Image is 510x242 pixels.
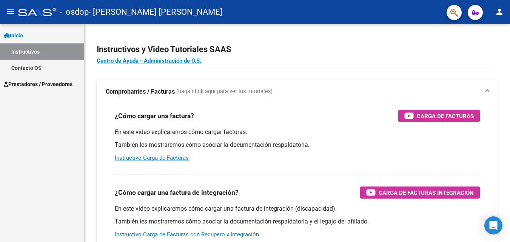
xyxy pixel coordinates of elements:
[398,110,480,122] button: Carga de Facturas
[115,111,194,121] h3: ¿Cómo cargar una factura?
[89,4,222,20] span: - [PERSON_NAME] [PERSON_NAME]
[176,88,273,96] span: (haga click aquí para ver los tutoriales)
[115,205,480,213] p: En este video explicaremos cómo cargar una factura de integración (discapacidad).
[106,88,175,96] strong: Comprobantes / Facturas
[115,154,189,161] a: Instructivo Carga de Facturas
[417,111,474,121] span: Carga de Facturas
[97,57,201,64] a: Centro de Ayuda - Administración de O.S.
[495,7,504,16] mat-icon: person
[360,187,480,199] button: Carga de Facturas Integración
[60,4,89,20] span: - osdop
[115,187,239,198] h3: ¿Cómo cargar una factura de integración?
[97,42,498,57] h2: Instructivos y Video Tutoriales SAAS
[379,188,474,197] span: Carga de Facturas Integración
[115,231,259,238] a: Instructivo Carga de Facturas con Recupero x Integración
[97,80,498,104] mat-expansion-panel-header: Comprobantes / Facturas (haga click aquí para ver los tutoriales)
[484,216,502,234] div: Open Intercom Messenger
[115,217,480,226] p: También les mostraremos cómo asociar la documentación respaldatoria y el legajo del afiliado.
[115,141,480,149] p: También les mostraremos cómo asociar la documentación respaldatoria.
[115,128,480,136] p: En este video explicaremos cómo cargar facturas.
[6,7,15,16] mat-icon: menu
[4,80,72,88] span: Prestadores / Proveedores
[4,31,23,40] span: Inicio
